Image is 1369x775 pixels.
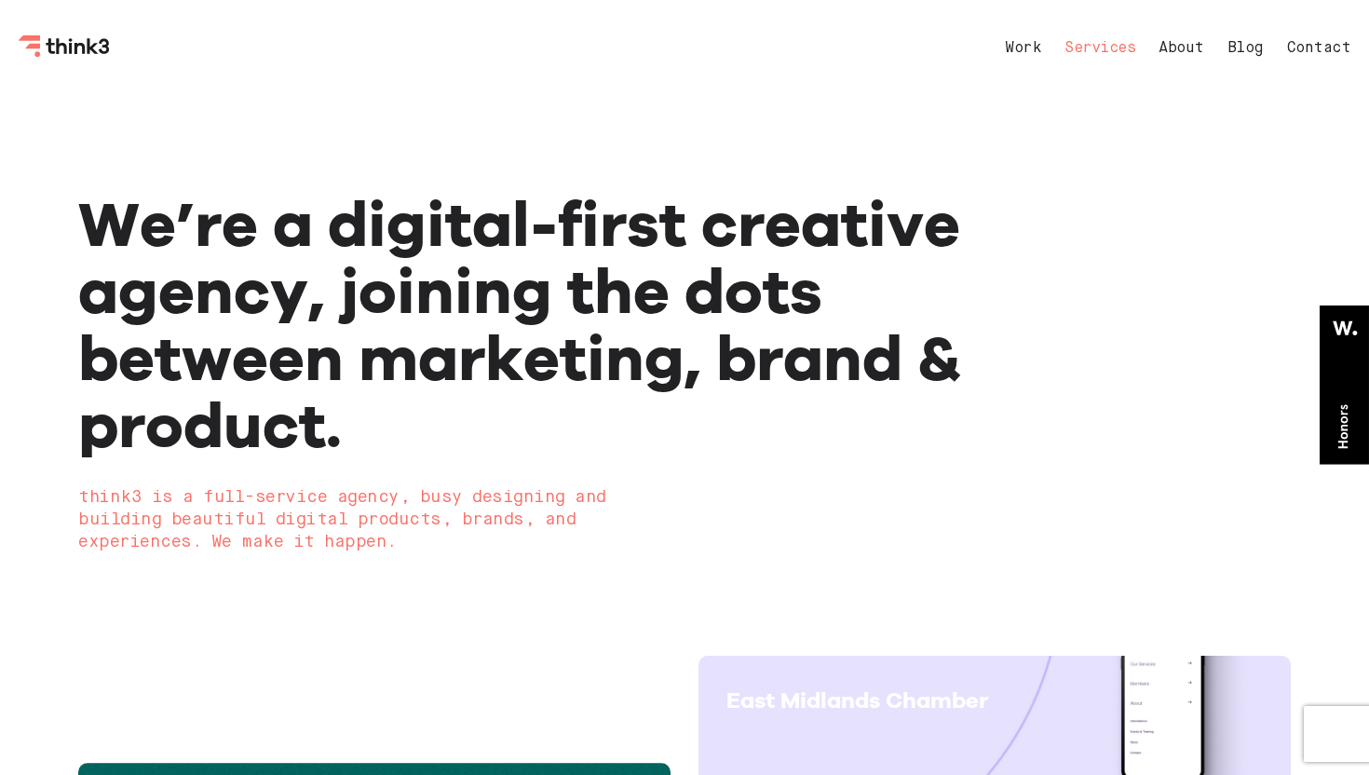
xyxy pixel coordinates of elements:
a: Think3 Logo [19,43,112,61]
h2: think3 is a full-service agency, busy designing and building beautiful digital products, brands, ... [78,486,1049,553]
a: Services [1064,41,1135,56]
a: Work [1005,41,1041,56]
a: Contact [1287,41,1351,56]
a: Blog [1227,41,1264,56]
h1: We’re a digital-first creative agency, joining the dots between marketing, brand & product. [78,190,1049,458]
span: East Midlands Chamber [726,687,988,714]
a: About [1159,41,1204,56]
